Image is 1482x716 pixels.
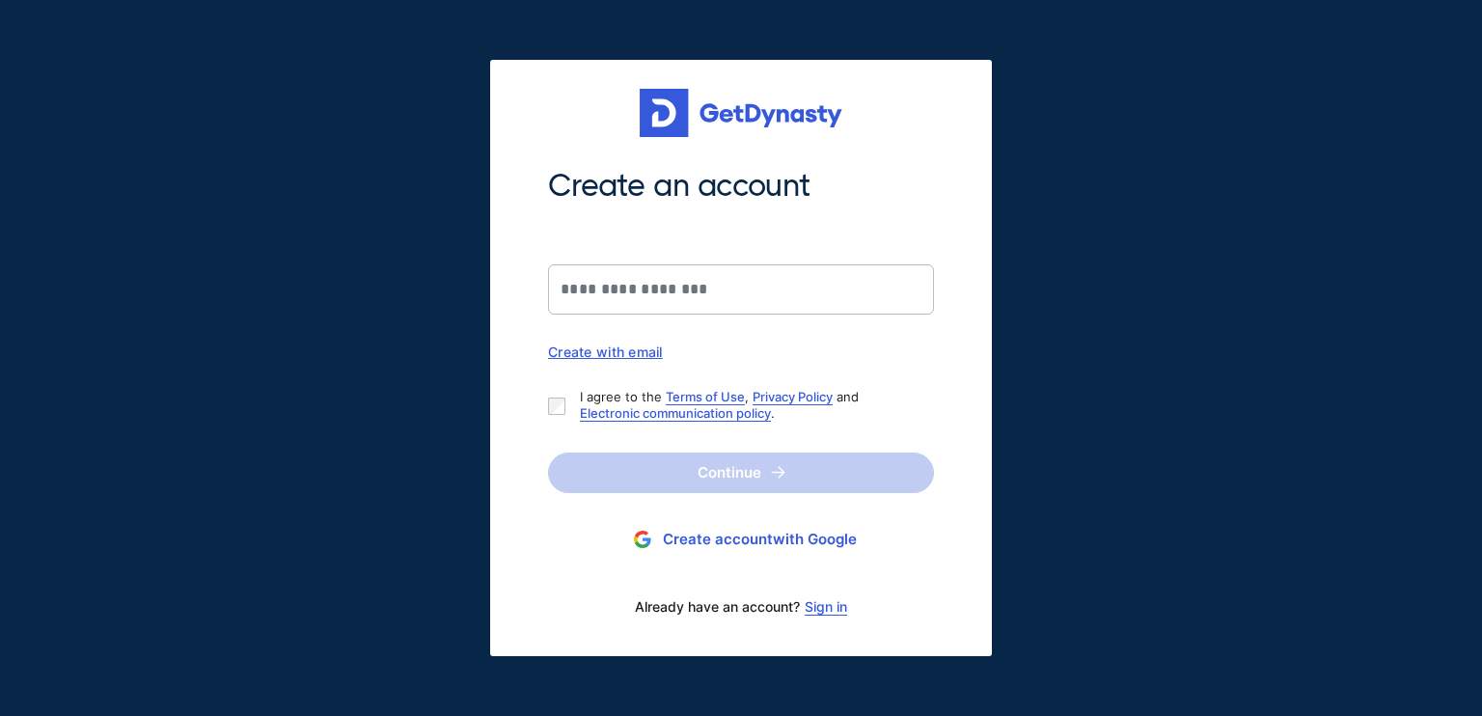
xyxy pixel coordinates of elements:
button: Create accountwith Google [548,522,934,558]
span: Create an account [548,166,934,207]
div: Already have an account? [548,587,934,627]
a: Sign in [805,599,847,615]
img: Get started for free with Dynasty Trust Company [640,89,842,137]
div: Create with email [548,344,934,360]
a: Electronic communication policy [580,405,771,421]
a: Terms of Use [666,389,745,404]
a: Privacy Policy [753,389,833,404]
p: I agree to the , and . [580,389,919,422]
